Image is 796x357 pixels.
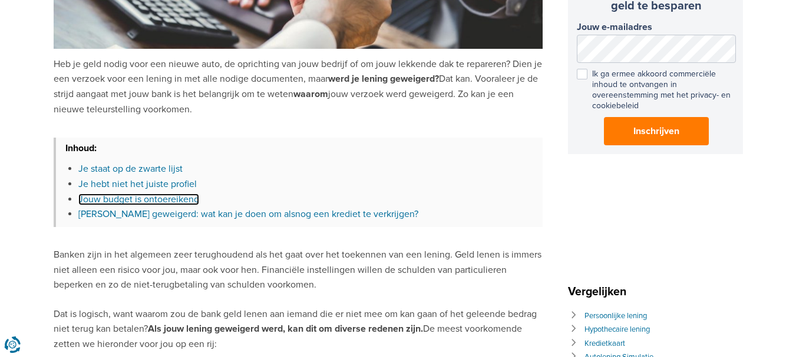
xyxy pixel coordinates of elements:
p: Dat is logisch, want waarom zou de bank geld lenen aan iemand die er niet mee om kan gaan of het ... [54,307,543,352]
p: Heb je geld nodig voor een nieuwe auto, de oprichting van jouw bedrijf of om jouw lekkende dak te... [54,57,543,117]
a: Hypothecaire lening [584,325,650,334]
a: Jouw budget is ontoereikend [78,193,199,205]
label: Ik ga ermee akkoord commerciële inhoud te ontvangen in overeenstemming met het privacy- en cookie... [577,69,736,112]
strong: werd je lening geweigerd? [328,73,439,85]
label: Jouw e-mailadres [577,22,736,33]
button: Inschrijven [604,117,709,145]
span: Vergelijken [568,285,632,299]
p: Banken zijn in het algemeen zeer terughoudend als het gaat over het toekennen van een lening. Gel... [54,248,543,293]
span: Inschrijven [633,124,679,138]
iframe: fb:page Facebook Social Plugin [568,182,745,259]
a: Persoonlijke lening [584,311,647,321]
a: Kredietkaart [584,339,625,348]
a: [PERSON_NAME] geweigerd: wat kan je doen om alsnog een krediet te verkrijgen? [78,208,418,220]
h3: Inhoud: [56,138,543,157]
strong: Als jouw lening geweigerd werd, kan dit om diverse redenen zijn. [148,323,423,335]
a: Je staat op de zwarte lijst [78,163,183,175]
a: Je hebt niet het juiste profiel [78,178,197,190]
strong: waarom [293,88,328,100]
